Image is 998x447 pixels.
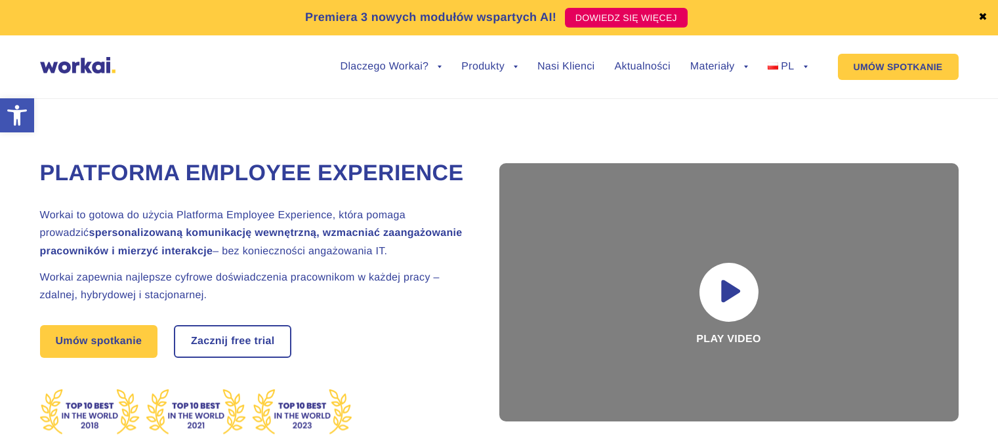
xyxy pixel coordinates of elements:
[341,62,442,72] a: Dlaczego Workai?
[40,269,467,304] h2: Workai zapewnia najlepsze cyfrowe doświadczenia pracownikom w każdej pracy – zdalnej, hybrydowej ...
[40,206,467,260] h2: Workai to gotowa do użycia Platforma Employee Experience, która pomaga prowadzić – bez koniecznoś...
[614,62,670,72] a: Aktualności
[499,163,959,421] div: Play video
[537,62,594,72] a: Nasi Klienci
[40,325,158,358] a: Umów spotkanie
[461,62,518,72] a: Produkty
[40,159,467,189] h1: Platforma Employee Experience
[690,62,748,72] a: Materiały
[565,8,688,28] a: DOWIEDZ SIĘ WIĘCEJ
[40,227,463,256] strong: spersonalizowaną komunikację wewnętrzną, wzmacniać zaangażowanie pracowników i mierzyć interakcje
[175,326,291,357] a: Zacznij free trial
[978,12,988,23] a: ✖
[781,61,794,72] span: PL
[838,54,959,80] a: UMÓW SPOTKANIE
[305,9,556,26] p: Premiera 3 nowych modułów wspartych AI!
